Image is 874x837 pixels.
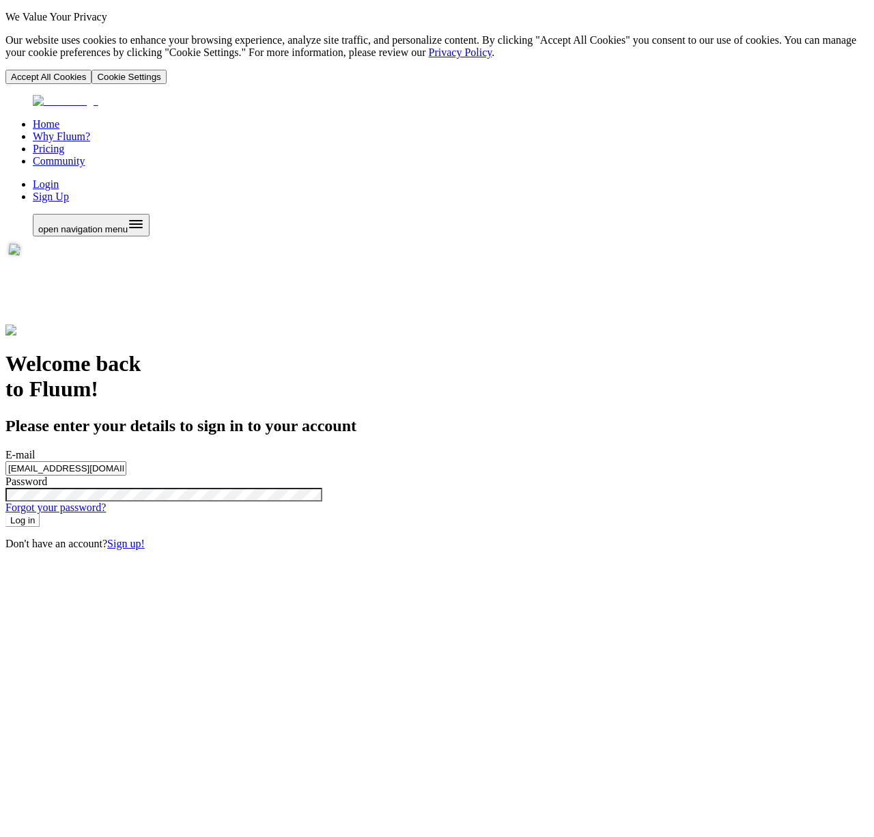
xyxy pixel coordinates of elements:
input: Password [5,488,322,502]
a: Sign up! [107,538,145,549]
h2: Please enter your details to sign in to your account [5,417,869,435]
span: Password [5,476,47,487]
a: Login [33,178,59,190]
button: Cookie Settings [91,70,166,84]
img: Fluum Duck sticker [1,243,86,328]
a: Sign Up [33,191,69,202]
span: open navigation menu [38,224,128,234]
img: Fluum logo [5,325,67,337]
button: Open menu [33,214,150,236]
a: Community [33,155,85,167]
p: We Value Your Privacy [5,11,869,23]
img: Fluum Logo [33,95,98,107]
input: E-mail [5,461,126,476]
button: Log in [5,514,40,527]
h1: Welcome back to Fluum! [5,351,869,402]
a: Pricing [33,143,64,154]
p: Don't have an account? [5,538,869,550]
a: Privacy Policy [429,46,492,58]
span: E-mail [5,449,36,461]
a: Home [33,118,59,130]
button: Accept All Cookies [5,70,91,84]
p: Our website uses cookies to enhance your browsing experience, analyze site traffic, and personali... [5,34,869,59]
a: Forgot your password? [5,502,106,513]
a: Why Fluum? [33,131,90,142]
